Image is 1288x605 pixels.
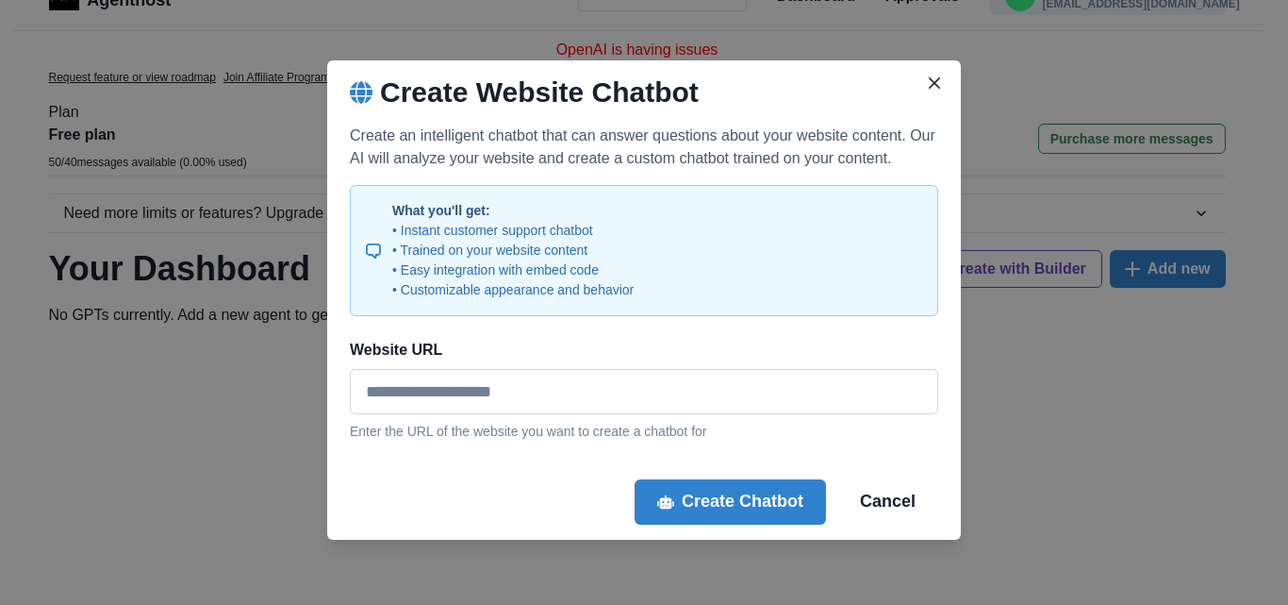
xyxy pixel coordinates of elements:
[919,68,949,98] button: Close
[350,125,938,170] p: Create an intelligent chatbot that can answer questions about your website content. Our AI will a...
[350,339,927,361] label: Website URL
[380,76,699,109] h2: Create Website Chatbot
[837,479,938,525] button: Cancel
[350,422,938,442] p: Enter the URL of the website you want to create a chatbot for
[392,201,634,221] p: What you'll get:
[635,479,826,525] button: Create Chatbot
[392,221,634,300] p: • Instant customer support chatbot • Trained on your website content • Easy integration with embe...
